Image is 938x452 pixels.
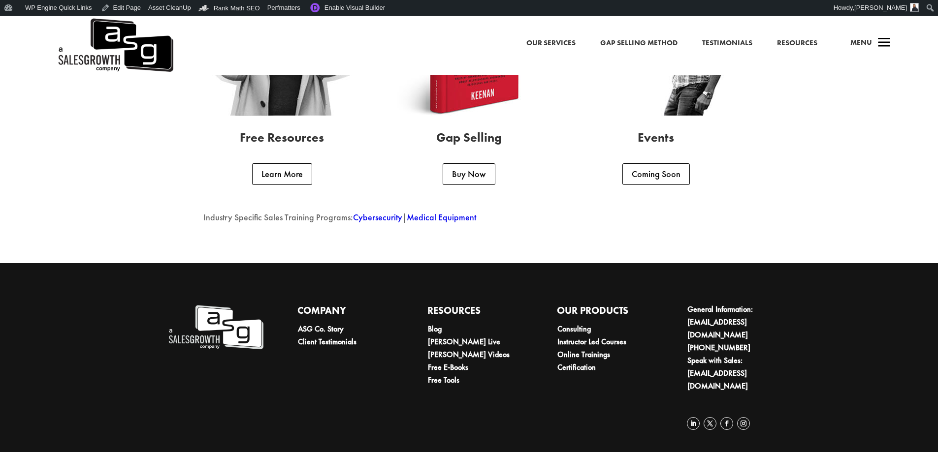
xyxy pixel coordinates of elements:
[109,63,166,69] div: Keywords by Traffic
[704,417,716,430] a: Follow on X
[777,37,817,50] a: Resources
[687,354,783,392] li: Speak with Sales:
[407,211,476,223] a: Medical Equipment
[428,324,442,334] a: Blog
[98,62,106,70] img: tab_keywords_by_traffic_grey.svg
[850,37,872,47] span: Menu
[687,368,748,391] a: [EMAIL_ADDRESS][DOMAIN_NAME]
[203,211,735,223] p: Industry Specific Sales Training Programs: |
[737,417,750,430] a: Follow on Instagram
[687,317,748,340] a: [EMAIL_ADDRESS][DOMAIN_NAME]
[37,63,88,69] div: Domain Overview
[702,37,752,50] a: Testimonials
[687,417,700,430] a: Follow on LinkedIn
[557,362,596,372] a: Certification
[16,16,24,24] img: logo_orange.svg
[720,417,733,430] a: Follow on Facebook
[557,303,653,323] h4: Our Products
[557,336,626,347] a: Instructor Led Courses
[298,324,344,334] a: ASG Co. Story
[443,163,495,185] a: Buy Now
[297,303,393,323] h4: Company
[436,129,502,146] span: Gap Selling
[57,16,173,75] img: ASG Co. Logo
[27,62,34,70] img: tab_domain_overview_orange.svg
[167,303,263,352] img: A Sales Growth Company
[428,362,468,372] a: Free E-Books
[557,324,591,334] a: Consulting
[427,303,523,323] h4: Resources
[526,37,576,50] a: Our Services
[26,26,108,33] div: Domain: [DOMAIN_NAME]
[428,336,500,347] a: [PERSON_NAME] Live
[28,16,48,24] div: v 4.0.25
[428,375,459,385] a: Free Tools
[600,37,678,50] a: Gap Selling Method
[874,33,894,53] span: a
[687,342,750,353] a: [PHONE_NUMBER]
[428,349,510,360] a: [PERSON_NAME] Videos
[854,4,907,11] span: [PERSON_NAME]
[57,16,173,75] a: A Sales Growth Company Logo
[557,349,610,360] a: Online Trainings
[214,4,260,12] span: Rank Math SEO
[252,163,312,185] a: Learn More
[240,129,324,146] span: Free Resources
[298,336,356,347] a: Client Testimonials
[687,303,783,341] li: General Information:
[638,129,674,146] span: Events
[353,211,402,223] a: Cybersecurity
[16,26,24,33] img: website_grey.svg
[622,163,690,185] a: Coming Soon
